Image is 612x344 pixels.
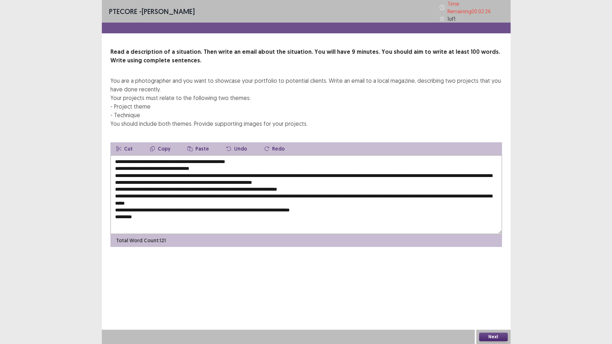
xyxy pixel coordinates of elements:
[109,7,137,16] span: PTE core
[447,15,455,23] p: 1 of 1
[110,76,502,128] div: You are a photographer and you want to showcase your portfolio to potential clients. Write an ema...
[144,142,176,155] button: Copy
[110,48,502,65] p: Read a description of a situation. Then write an email about the situation. You will have 9 minut...
[479,333,508,341] button: Next
[220,142,253,155] button: Undo
[258,142,290,155] button: Redo
[182,142,215,155] button: Paste
[109,6,195,17] p: - [PERSON_NAME]
[116,237,166,244] p: Total Word Count: 121
[110,142,138,155] button: Cut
